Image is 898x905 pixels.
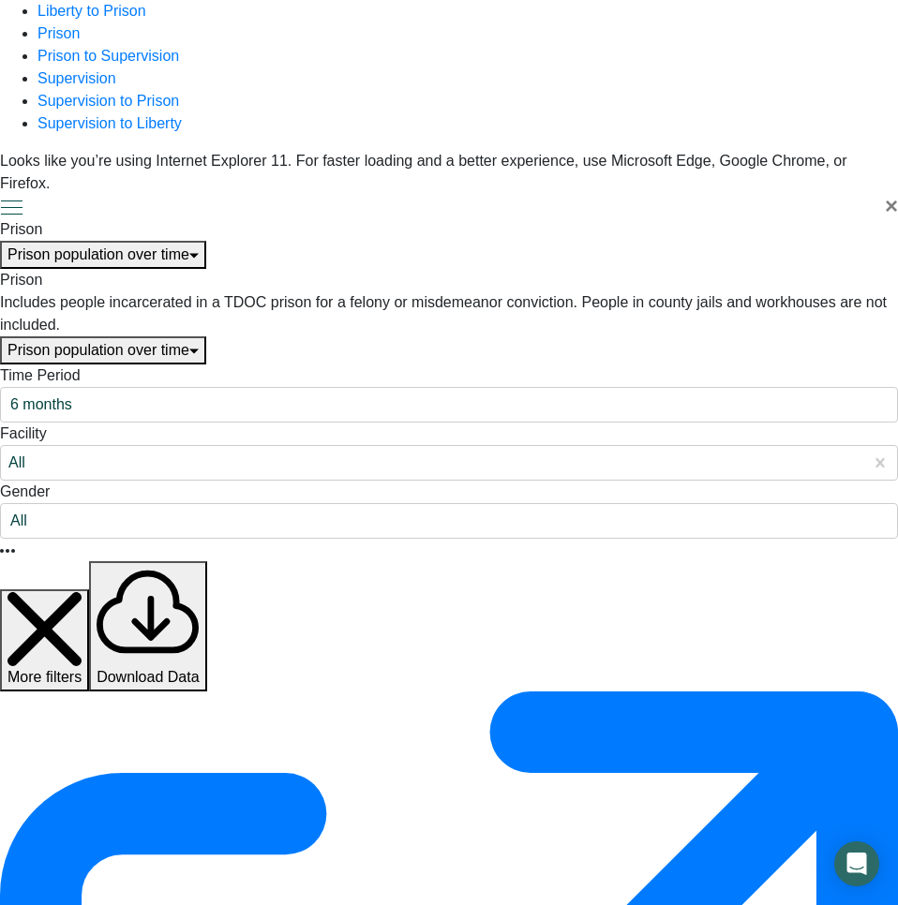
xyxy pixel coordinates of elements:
[1,446,863,480] div: All
[7,246,189,262] span: Prison population over time
[37,48,179,64] a: Prison to Supervision
[89,561,206,691] button: Download Data
[37,115,182,131] a: Supervision to Liberty
[885,193,898,218] span: ×
[885,195,898,217] button: Close
[10,510,14,532] input: gender
[37,25,80,41] a: Prison
[834,841,879,886] div: Open Intercom Messenger
[37,70,116,86] a: Supervision
[37,3,146,19] a: Liberty to Prison
[37,93,179,109] a: Supervision to Prison
[10,393,14,416] input: timePeriod
[7,342,189,358] span: Prison population over time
